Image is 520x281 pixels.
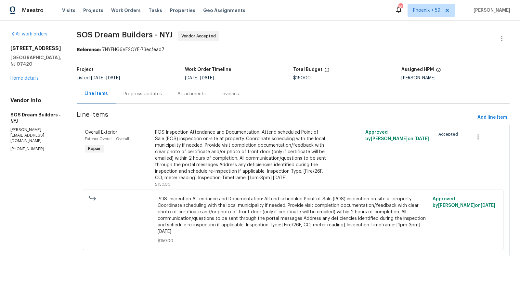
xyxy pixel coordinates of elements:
span: POS Inspection Attendance and Documentation: Attend scheduled Point of Sale (POS) inspection on-s... [158,196,428,235]
span: The total cost of line items that have been proposed by Opendoor. This sum includes line items th... [324,67,330,76]
a: All work orders [10,32,47,36]
h5: Work Order Timeline [185,67,231,72]
span: [DATE] [200,76,214,80]
span: Tasks [149,8,162,13]
span: [DATE] [185,76,199,80]
p: [PERSON_NAME][EMAIL_ADDRESS][DOMAIN_NAME] [10,127,61,144]
span: - [185,76,214,80]
span: - [91,76,120,80]
p: [PHONE_NUMBER] [10,146,61,152]
span: [DATE] [91,76,105,80]
div: 787 [398,4,403,10]
div: Line Items [84,90,108,97]
span: Maestro [22,7,44,14]
span: [DATE] [414,137,429,141]
span: Line Items [77,112,475,124]
h5: Project [77,67,94,72]
span: Properties [170,7,195,14]
h5: SOS Dream Builders - NYJ [10,112,61,125]
span: Repair [85,145,103,152]
h2: [STREET_ADDRESS] [10,45,61,52]
span: Approved by [PERSON_NAME] on [365,130,429,141]
div: Progress Updates [123,91,162,97]
span: Overall Exterior [85,130,117,135]
h5: Total Budget [293,67,322,72]
span: Listed [77,76,120,80]
h4: Vendor Info [10,97,61,104]
span: $150.00 [293,76,311,80]
div: [PERSON_NAME] [401,76,510,80]
span: Phoenix + 59 [413,7,440,14]
div: POS Inspection Attendance and Documentation: Attend scheduled Point of Sale (POS) inspection on-s... [155,129,326,181]
span: SOS Dream Builders - NYJ [77,31,173,39]
span: Add line item [477,114,507,122]
span: Approved by [PERSON_NAME] on [433,197,495,208]
span: [DATE] [106,76,120,80]
span: $150.00 [158,237,428,244]
span: [PERSON_NAME] [471,7,510,14]
h5: [GEOGRAPHIC_DATA], NJ 07420 [10,54,61,67]
b: Reference: [77,47,101,52]
button: Add line item [475,112,510,124]
span: Vendor Accepted [181,33,218,39]
span: [DATE] [481,203,495,208]
div: 7NYFHG6VF2QYF-73ecfead7 [77,47,510,53]
span: Visits [62,7,75,14]
a: Home details [10,76,39,81]
span: Exterior Overall - Overall [85,137,129,141]
span: $150.00 [155,182,171,186]
span: Geo Assignments [203,7,245,14]
span: Projects [83,7,103,14]
div: Invoices [221,91,239,97]
span: Work Orders [111,7,141,14]
span: The hpm assigned to this work order. [436,67,441,76]
h5: Assigned HPM [401,67,434,72]
span: Accepted [438,131,461,138]
div: Attachments [177,91,206,97]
